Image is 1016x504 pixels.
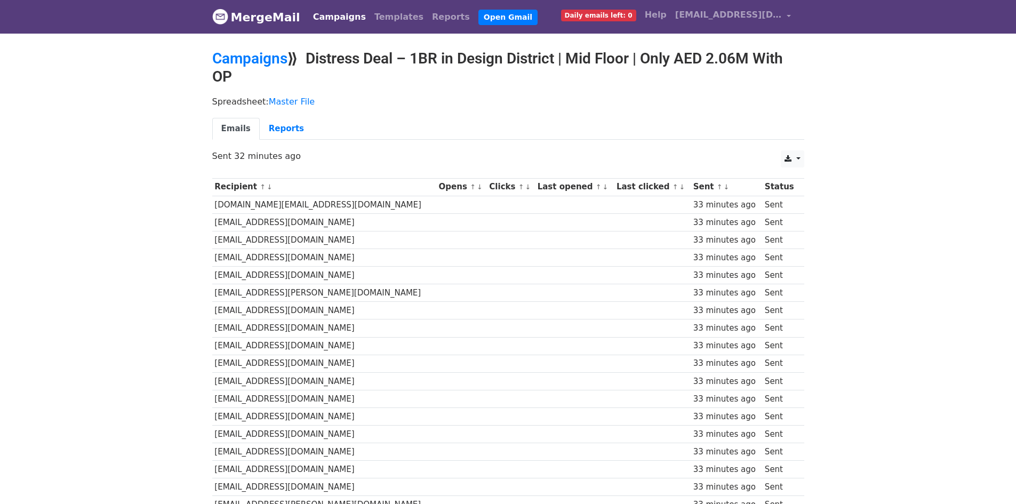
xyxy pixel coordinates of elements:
[212,302,436,319] td: [EMAIL_ADDRESS][DOMAIN_NAME]
[535,178,614,196] th: Last opened
[762,249,798,267] td: Sent
[762,426,798,443] td: Sent
[561,10,636,21] span: Daily emails left: 0
[762,196,798,213] td: Sent
[675,9,782,21] span: [EMAIL_ADDRESS][DOMAIN_NAME]
[762,267,798,284] td: Sent
[671,4,796,29] a: [EMAIL_ADDRESS][DOMAIN_NAME]
[212,337,436,355] td: [EMAIL_ADDRESS][DOMAIN_NAME]
[477,183,483,191] a: ↓
[717,183,723,191] a: ↑
[762,390,798,407] td: Sent
[525,183,531,191] a: ↓
[693,481,760,493] div: 33 minutes ago
[470,183,476,191] a: ↑
[693,357,760,370] div: 33 minutes ago
[212,319,436,337] td: [EMAIL_ADDRESS][DOMAIN_NAME]
[693,269,760,282] div: 33 minutes ago
[557,4,641,26] a: Daily emails left: 0
[212,9,228,25] img: MergeMail logo
[693,411,760,423] div: 33 minutes ago
[212,118,260,140] a: Emails
[691,178,762,196] th: Sent
[309,6,370,28] a: Campaigns
[212,150,804,162] p: Sent 32 minutes ago
[693,234,760,246] div: 33 minutes ago
[602,183,608,191] a: ↓
[212,426,436,443] td: [EMAIL_ADDRESS][DOMAIN_NAME]
[693,340,760,352] div: 33 minutes ago
[212,50,804,85] h2: ⟫ Distress Deal – 1BR in Design District | Mid Floor | Only AED 2.06M With OP
[212,231,436,249] td: [EMAIL_ADDRESS][DOMAIN_NAME]
[641,4,671,26] a: Help
[436,178,487,196] th: Opens
[487,178,535,196] th: Clicks
[693,217,760,229] div: 33 minutes ago
[614,178,691,196] th: Last clicked
[693,199,760,211] div: 33 minutes ago
[762,302,798,319] td: Sent
[673,183,678,191] a: ↑
[596,183,602,191] a: ↑
[693,428,760,441] div: 33 minutes ago
[762,337,798,355] td: Sent
[212,213,436,231] td: [EMAIL_ADDRESS][DOMAIN_NAME]
[212,461,436,478] td: [EMAIL_ADDRESS][DOMAIN_NAME]
[693,393,760,405] div: 33 minutes ago
[693,287,760,299] div: 33 minutes ago
[693,446,760,458] div: 33 minutes ago
[212,355,436,372] td: [EMAIL_ADDRESS][DOMAIN_NAME]
[762,231,798,249] td: Sent
[212,372,436,390] td: [EMAIL_ADDRESS][DOMAIN_NAME]
[693,463,760,476] div: 33 minutes ago
[260,183,266,191] a: ↑
[212,196,436,213] td: [DOMAIN_NAME][EMAIL_ADDRESS][DOMAIN_NAME]
[478,10,538,25] a: Open Gmail
[762,478,798,496] td: Sent
[212,178,436,196] th: Recipient
[762,213,798,231] td: Sent
[762,284,798,302] td: Sent
[679,183,685,191] a: ↓
[212,267,436,284] td: [EMAIL_ADDRESS][DOMAIN_NAME]
[762,407,798,425] td: Sent
[693,375,760,388] div: 33 minutes ago
[212,443,436,461] td: [EMAIL_ADDRESS][DOMAIN_NAME]
[723,183,729,191] a: ↓
[762,178,798,196] th: Status
[212,96,804,107] p: Spreadsheet:
[762,461,798,478] td: Sent
[693,322,760,334] div: 33 minutes ago
[212,50,287,67] a: Campaigns
[267,183,273,191] a: ↓
[370,6,428,28] a: Templates
[428,6,474,28] a: Reports
[762,443,798,461] td: Sent
[212,478,436,496] td: [EMAIL_ADDRESS][DOMAIN_NAME]
[269,97,315,107] a: Master File
[260,118,313,140] a: Reports
[212,407,436,425] td: [EMAIL_ADDRESS][DOMAIN_NAME]
[212,6,300,28] a: MergeMail
[693,305,760,317] div: 33 minutes ago
[518,183,524,191] a: ↑
[762,319,798,337] td: Sent
[212,249,436,267] td: [EMAIL_ADDRESS][DOMAIN_NAME]
[762,372,798,390] td: Sent
[212,284,436,302] td: [EMAIL_ADDRESS][PERSON_NAME][DOMAIN_NAME]
[762,355,798,372] td: Sent
[212,390,436,407] td: [EMAIL_ADDRESS][DOMAIN_NAME]
[693,252,760,264] div: 33 minutes ago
